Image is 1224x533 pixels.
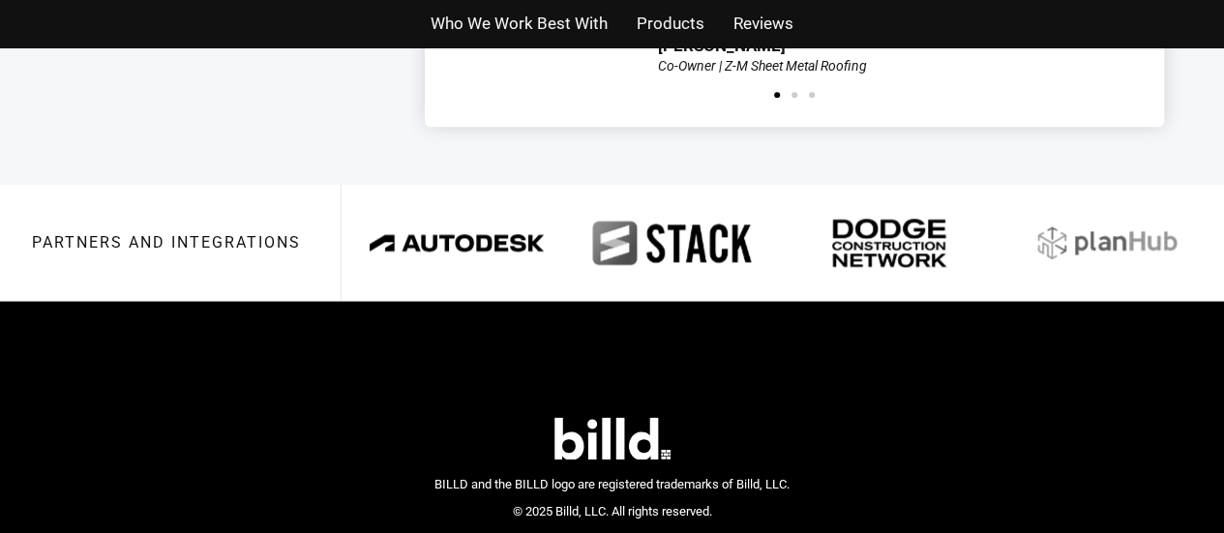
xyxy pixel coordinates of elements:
span: Go to slide 1 [774,92,780,98]
div: [PERSON_NAME] [658,38,786,54]
span: Go to slide 3 [809,92,815,98]
a: Products [637,10,704,38]
div: Co-Owner | Z-M Sheet Metal Roofing [658,59,867,73]
a: Who We Work Best With [431,10,608,38]
span: Go to slide 2 [791,92,797,98]
h3: Partners and integrations [32,235,301,251]
a: Reviews [733,10,793,38]
span: BILLD and the BILLD logo are registered trademarks of Billd, LLC. © 2025 Billd, LLC. All rights r... [434,477,790,519]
